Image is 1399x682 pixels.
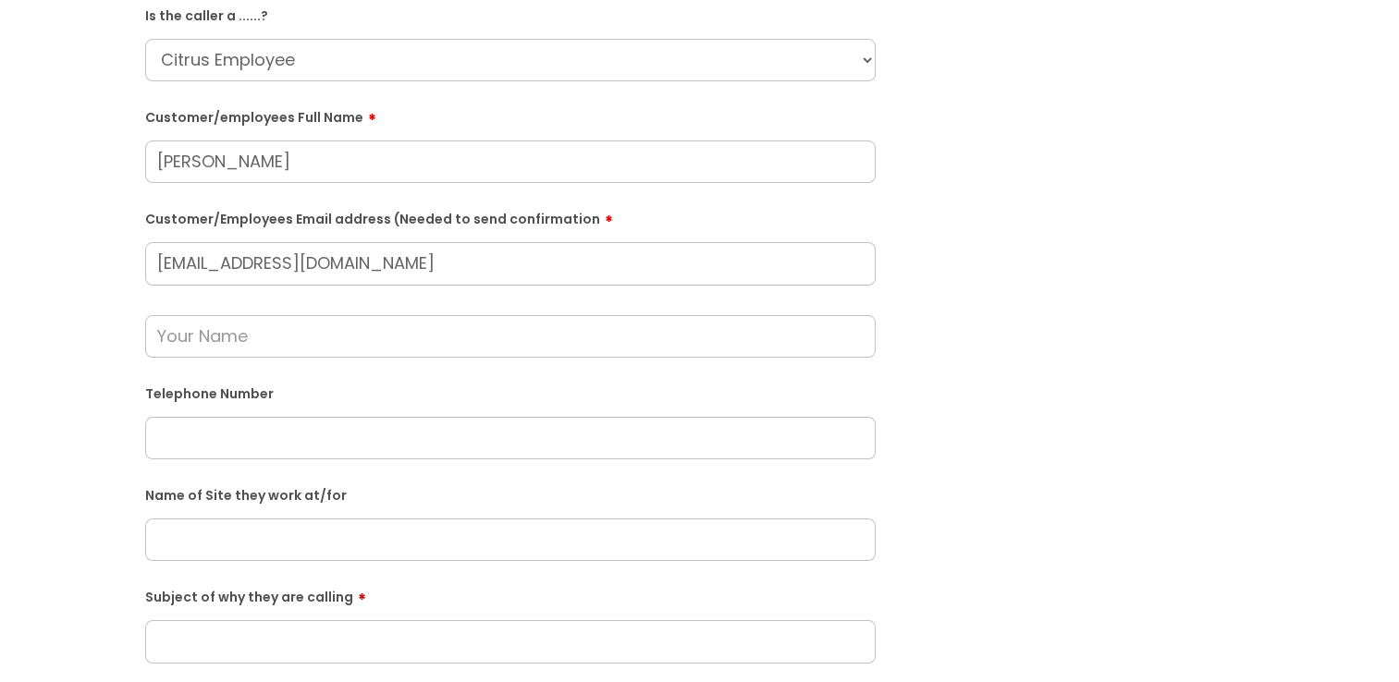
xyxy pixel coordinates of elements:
[145,383,876,402] label: Telephone Number
[145,205,876,227] label: Customer/Employees Email address (Needed to send confirmation
[145,5,876,24] label: Is the caller a ......?
[145,242,876,285] input: Email
[145,583,876,605] label: Subject of why they are calling
[145,104,876,126] label: Customer/employees Full Name
[145,315,876,358] input: Your Name
[145,484,876,504] label: Name of Site they work at/for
